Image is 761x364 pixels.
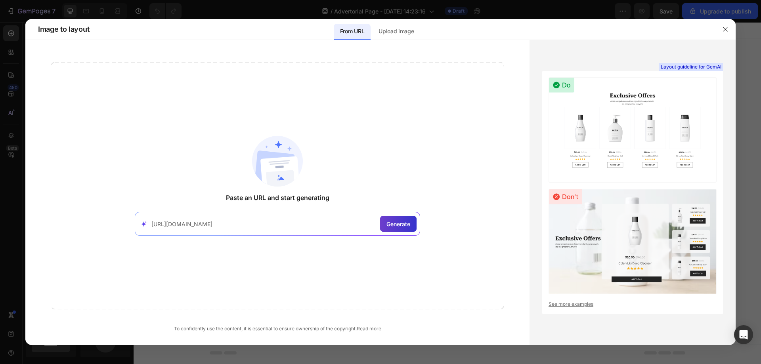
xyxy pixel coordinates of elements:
a: Read more [357,326,381,332]
input: Paste your link here [151,220,377,228]
a: See more examples [549,301,717,308]
div: Start with Sections from sidebar [266,173,362,183]
button: Add sections [256,189,311,205]
div: To confidently use the content, it is essential to ensure ownership of the copyright. [51,325,504,332]
span: Image to layout [38,25,89,34]
p: From URL [340,27,364,36]
span: Layout guideline for GemAI [661,63,721,71]
div: Start with Generating from URL or image [260,233,367,240]
div: Open Intercom Messenger [734,325,753,344]
span: Generate [386,220,410,228]
span: Paste an URL and start generating [226,193,329,202]
button: Add elements [315,189,371,205]
p: Upload image [379,27,414,36]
